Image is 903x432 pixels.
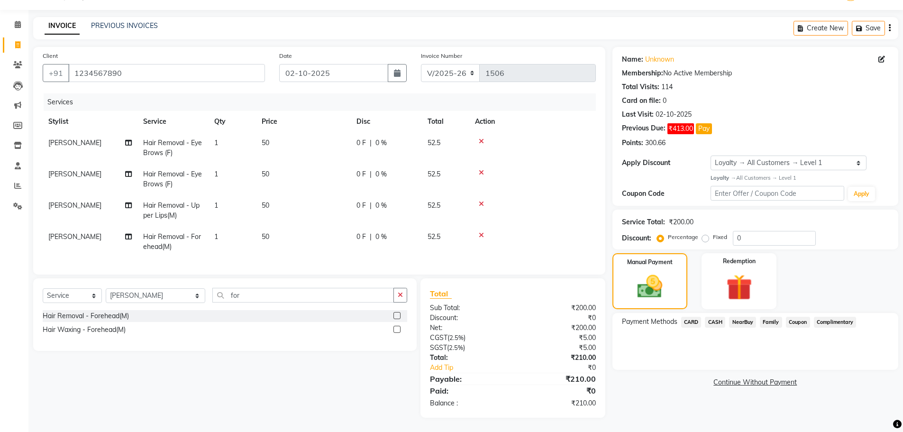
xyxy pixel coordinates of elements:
[622,123,666,134] div: Previous Due:
[449,334,464,341] span: 2.5%
[713,233,727,241] label: Fixed
[622,68,889,78] div: No Active Membership
[711,175,736,181] strong: Loyalty →
[421,52,462,60] label: Invoice Number
[375,138,387,148] span: 0 %
[629,272,670,301] img: _cash.svg
[48,201,101,210] span: [PERSON_NAME]
[622,110,654,119] div: Last Visit:
[848,187,875,201] button: Apply
[705,317,725,328] span: CASH
[622,82,659,92] div: Total Visits:
[622,138,643,148] div: Points:
[428,232,440,241] span: 52.5
[645,138,666,148] div: 300.66
[423,333,513,343] div: ( )
[428,201,440,210] span: 52.5
[68,64,265,82] input: Search by Name/Mobile/Email/Code
[430,289,452,299] span: Total
[718,271,760,303] img: _gift.svg
[143,201,200,220] span: Hair Removal - Upper Lips(M)
[622,158,711,168] div: Apply Discount
[212,288,394,303] input: Search or Scan
[356,138,366,148] span: 0 F
[214,170,218,178] span: 1
[656,110,692,119] div: 02-10-2025
[622,189,711,199] div: Coupon Code
[614,377,896,387] a: Continue Without Payment
[428,138,440,147] span: 52.5
[370,169,372,179] span: |
[279,52,292,60] label: Date
[43,52,58,60] label: Client
[143,138,202,157] span: Hair Removal - Eye Brows (F)
[423,385,513,396] div: Paid:
[375,201,387,211] span: 0 %
[430,343,447,352] span: SGST
[449,344,463,351] span: 2.5%
[513,398,603,408] div: ₹210.00
[137,111,209,132] th: Service
[262,232,269,241] span: 50
[143,232,201,251] span: Hair Removal - Forehead(M)
[513,313,603,323] div: ₹0
[375,169,387,179] span: 0 %
[627,258,673,267] label: Manual Payment
[45,18,80,35] a: INVOICE
[428,170,440,178] span: 52.5
[622,96,661,106] div: Card on file:
[513,385,603,396] div: ₹0
[469,111,596,132] th: Action
[513,353,603,363] div: ₹210.00
[262,138,269,147] span: 50
[423,373,513,385] div: Payable:
[513,373,603,385] div: ₹210.00
[423,343,513,353] div: ( )
[214,138,218,147] span: 1
[423,353,513,363] div: Total:
[852,21,885,36] button: Save
[645,55,674,64] a: Unknown
[622,317,677,327] span: Payment Methods
[423,398,513,408] div: Balance :
[663,96,666,106] div: 0
[729,317,756,328] span: NearBuy
[422,111,469,132] th: Total
[528,363,603,373] div: ₹0
[91,21,158,30] a: PREVIOUS INVOICES
[681,317,702,328] span: CARD
[760,317,782,328] span: Family
[356,201,366,211] span: 0 F
[711,186,844,201] input: Enter Offer / Coupon Code
[423,303,513,313] div: Sub Total:
[370,232,372,242] span: |
[696,123,712,134] button: Pay
[430,333,447,342] span: CGST
[48,232,101,241] span: [PERSON_NAME]
[48,138,101,147] span: [PERSON_NAME]
[44,93,603,111] div: Services
[370,201,372,211] span: |
[375,232,387,242] span: 0 %
[723,257,756,266] label: Redemption
[262,170,269,178] span: 50
[143,170,202,188] span: Hair Removal - Eye Brows (F)
[513,323,603,333] div: ₹200.00
[48,170,101,178] span: [PERSON_NAME]
[667,123,694,134] span: ₹413.00
[668,233,698,241] label: Percentage
[214,201,218,210] span: 1
[814,317,857,328] span: Complimentary
[711,174,889,182] div: All Customers → Level 1
[356,232,366,242] span: 0 F
[622,233,651,243] div: Discount:
[43,311,129,321] div: Hair Removal - Forehead(M)
[43,111,137,132] th: Stylist
[43,64,69,82] button: +91
[262,201,269,210] span: 50
[214,232,218,241] span: 1
[513,343,603,353] div: ₹5.00
[513,333,603,343] div: ₹5.00
[370,138,372,148] span: |
[256,111,351,132] th: Price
